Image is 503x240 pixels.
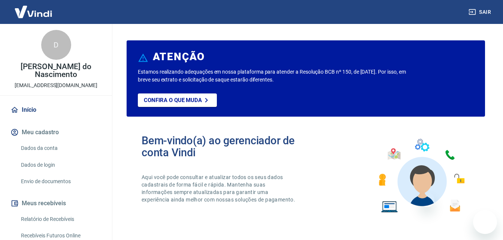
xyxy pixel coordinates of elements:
[9,0,58,23] img: Vindi
[18,174,103,189] a: Envio de documentos
[419,192,434,207] iframe: Fechar mensagem
[18,157,103,173] a: Dados de login
[9,195,103,212] button: Meus recebíveis
[142,135,306,159] h2: Bem-vindo(a) ao gerenciador de conta Vindi
[18,141,103,156] a: Dados da conta
[41,30,71,60] div: D
[467,5,494,19] button: Sair
[138,93,217,107] a: Confira o que muda
[15,81,97,89] p: [EMAIL_ADDRESS][DOMAIN_NAME]
[6,63,106,79] p: [PERSON_NAME] do Nascimento
[9,102,103,118] a: Início
[18,212,103,227] a: Relatório de Recebíveis
[372,135,470,217] img: Imagem de um avatar masculino com diversos icones exemplificando as funcionalidades do gerenciado...
[473,210,497,234] iframe: Botão para abrir a janela de mensagens
[138,68,407,84] p: Estamos realizando adequações em nossa plataforma para atender a Resolução BCB nº 150, de [DATE]....
[9,124,103,141] button: Meu cadastro
[153,53,205,61] h6: ATENÇÃO
[142,173,297,203] p: Aqui você pode consultar e atualizar todos os seus dados cadastrais de forma fácil e rápida. Mant...
[144,97,202,104] p: Confira o que muda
